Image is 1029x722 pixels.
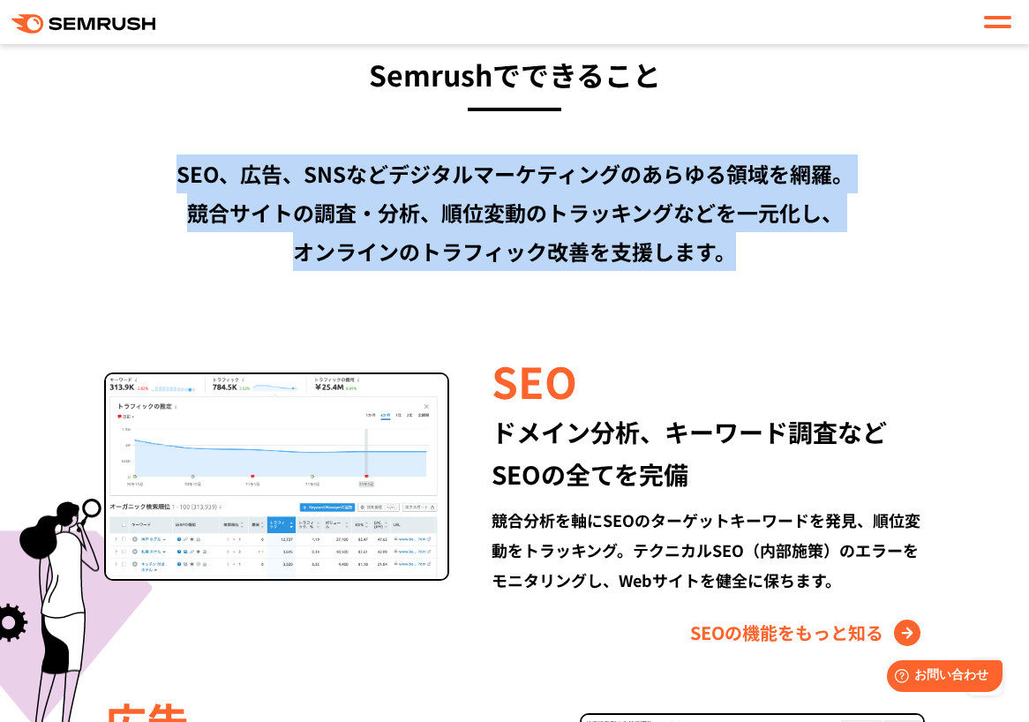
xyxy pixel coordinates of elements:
div: SEO [492,350,925,410]
h3: Semrushでできること [56,50,973,98]
div: 競合分析を軸にSEOのターゲットキーワードを発見、順位変動をトラッキング。テクニカルSEO（内部施策）のエラーをモニタリングし、Webサイトを健全に保ちます。 [492,505,925,595]
a: SEOの機能をもっと知る [690,619,925,647]
div: SEO、広告、SNSなどデジタルマーケティングのあらゆる領域を網羅。 競合サイトの調査・分析、順位変動のトラッキングなどを一元化し、 オンラインのトラフィック改善を支援します。 [56,154,973,271]
iframe: Help widget launcher [872,653,1010,703]
div: ドメイン分析、キーワード調査など SEOの全てを完備 [492,410,925,495]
